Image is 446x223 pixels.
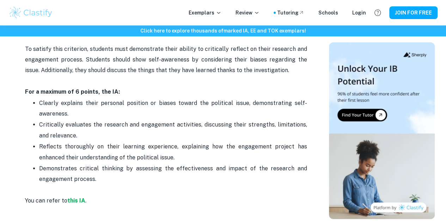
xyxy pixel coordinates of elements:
p: Demonstrates critical thinking by assessing the effectiveness and impact of the research and enga... [39,163,307,185]
button: JOIN FOR FREE [389,6,438,19]
strong: For a maximum of 6 points, the IA: [25,88,120,95]
p: Clearly explains their personal position or biases toward the political issue, demonstrating self... [39,98,307,119]
a: Tutoring [277,9,304,17]
p: To satisfy this criterion, students must demonstrate their ability to critically reflect on their... [25,44,307,87]
img: Thumbnail [329,42,435,219]
p: Reflects thoroughly on their learning experience, explaining how the engagement project has enhan... [39,141,307,163]
p: Review [236,9,259,17]
a: Schools [318,9,338,17]
p: Critically evaluates the research and engagement activities, discussing their strengths, limitati... [39,119,307,141]
p: You can refer to . [25,195,307,206]
img: Clastify logo [8,6,53,20]
a: Login [352,9,366,17]
button: Help and Feedback [372,7,384,19]
p: Exemplars [189,9,221,17]
a: this IA [67,197,85,204]
h6: Click here to explore thousands of marked IA, EE and TOK exemplars ! [1,27,445,35]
